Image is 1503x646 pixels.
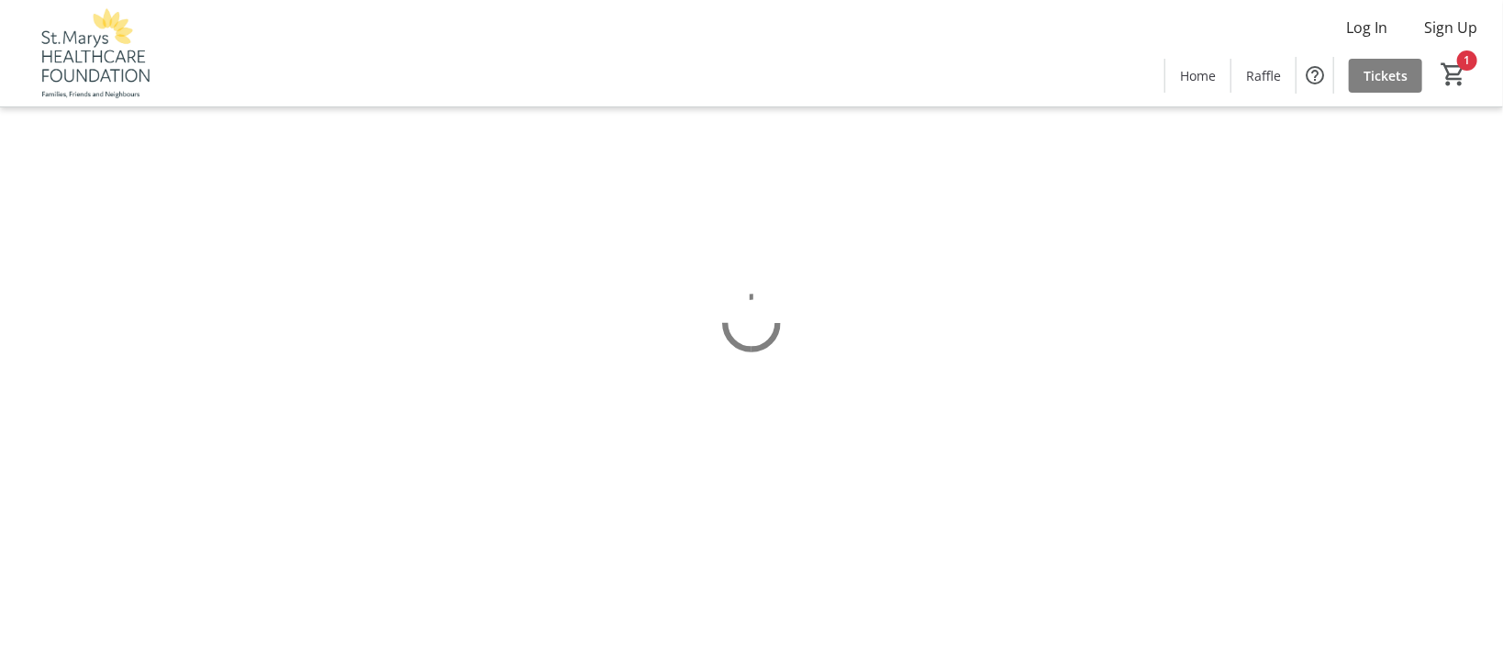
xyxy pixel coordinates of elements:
[1424,17,1477,39] span: Sign Up
[1437,58,1470,91] button: Cart
[1349,59,1422,93] a: Tickets
[1331,13,1402,42] button: Log In
[1297,57,1333,94] button: Help
[1364,66,1408,85] span: Tickets
[1346,17,1387,39] span: Log In
[1165,59,1230,93] a: Home
[1180,66,1216,85] span: Home
[1231,59,1296,93] a: Raffle
[11,7,174,99] img: St. Marys Healthcare Foundation's Logo
[1246,66,1281,85] span: Raffle
[1409,13,1492,42] button: Sign Up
